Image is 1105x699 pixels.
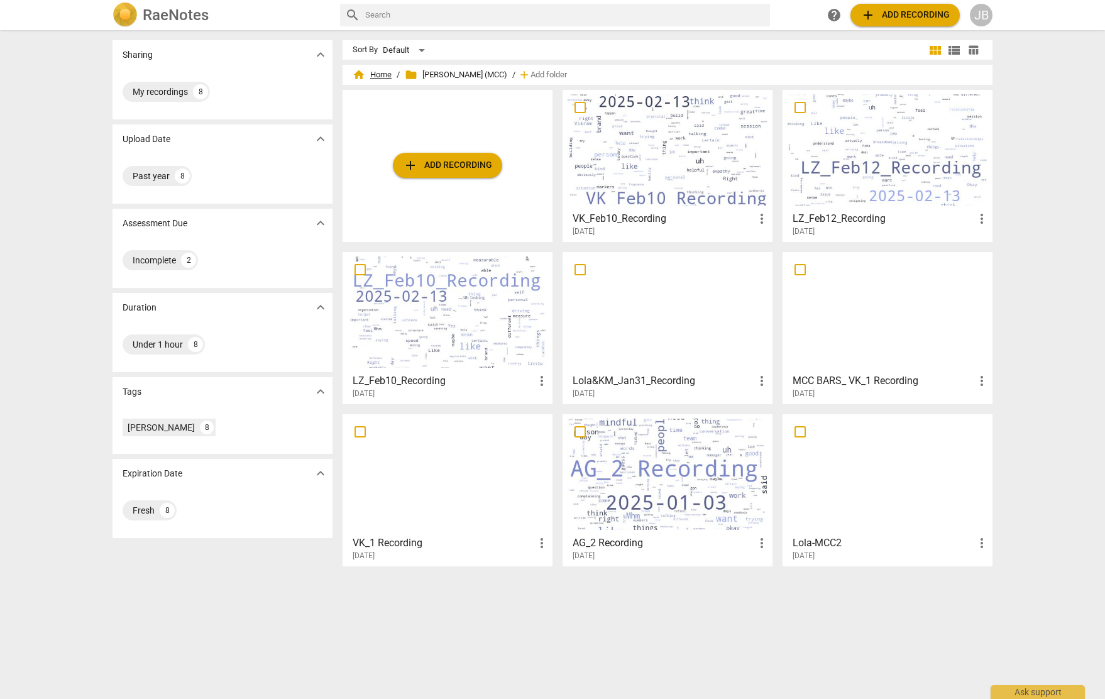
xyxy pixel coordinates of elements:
span: [DATE] [353,388,375,399]
span: add [860,8,876,23]
button: Show more [311,464,330,483]
p: Duration [123,301,157,314]
span: [DATE] [573,551,595,561]
span: Add recording [403,158,492,173]
span: more_vert [754,373,769,388]
span: / [512,70,515,80]
h3: AG_2 Recording [573,536,754,551]
button: Upload [393,153,502,178]
div: 8 [188,337,203,352]
div: Past year [133,170,170,182]
button: Show more [311,129,330,148]
span: [DATE] [793,551,815,561]
div: Fresh [133,504,155,517]
p: Upload Date [123,133,170,146]
a: Lola&KM_Jan31_Recording[DATE] [567,256,768,399]
span: [DATE] [793,226,815,237]
h3: LZ_Feb10_Recording [353,373,534,388]
span: expand_more [313,131,328,146]
a: Lola-MCC2[DATE] [787,419,988,561]
span: help [827,8,842,23]
button: Tile view [926,41,945,60]
span: [PERSON_NAME] (MCC) [405,69,507,81]
a: AG_2 Recording[DATE] [567,419,768,561]
a: VK_Feb10_Recording[DATE] [567,94,768,236]
span: more_vert [754,536,769,551]
span: expand_more [313,384,328,399]
div: 8 [200,421,214,434]
span: more_vert [974,536,989,551]
span: more_vert [754,211,769,226]
button: JB [970,4,992,26]
span: home [353,69,365,81]
h3: VK_Feb10_Recording [573,211,754,226]
div: [PERSON_NAME] [128,421,195,434]
span: [DATE] [793,388,815,399]
span: more_vert [534,373,549,388]
span: expand_more [313,300,328,315]
div: My recordings [133,85,188,98]
a: LZ_Feb10_Recording[DATE] [347,256,548,399]
span: view_list [947,43,962,58]
img: Logo [113,3,138,28]
div: Sort By [353,45,378,55]
span: more_vert [974,211,989,226]
button: Table view [964,41,982,60]
button: Show more [311,214,330,233]
div: 8 [160,503,175,518]
a: MCC BARS_ VK_1 Recording[DATE] [787,256,988,399]
div: Ask support [991,685,1085,699]
span: / [397,70,400,80]
span: [DATE] [353,551,375,561]
a: LogoRaeNotes [113,3,330,28]
button: Show more [311,45,330,64]
a: Help [823,4,845,26]
input: Search [365,5,765,25]
span: Home [353,69,392,81]
span: expand_more [313,216,328,231]
span: Add recording [860,8,950,23]
span: more_vert [534,536,549,551]
div: 8 [193,84,208,99]
h2: RaeNotes [143,6,209,24]
p: Expiration Date [123,467,182,480]
p: Tags [123,385,141,399]
span: expand_more [313,47,328,62]
a: LZ_Feb12_Recording[DATE] [787,94,988,236]
button: Upload [850,4,960,26]
button: List view [945,41,964,60]
span: view_module [928,43,943,58]
div: 2 [181,253,196,268]
h3: MCC BARS_ VK_1 Recording [793,373,974,388]
span: more_vert [974,373,989,388]
div: 8 [175,168,190,184]
div: Under 1 hour [133,338,183,351]
div: Default [383,40,429,60]
p: Sharing [123,48,153,62]
span: search [345,8,360,23]
h3: LZ_Feb12_Recording [793,211,974,226]
h3: Lola-MCC2 [793,536,974,551]
span: table_chart [967,44,979,56]
h3: VK_1 Recording [353,536,534,551]
span: [DATE] [573,226,595,237]
span: add [403,158,418,173]
button: Show more [311,298,330,317]
button: Show more [311,382,330,401]
span: [DATE] [573,388,595,399]
p: Assessment Due [123,217,187,230]
span: add [518,69,531,81]
div: Incomplete [133,254,176,267]
span: Add folder [531,70,567,80]
h3: Lola&KM_Jan31_Recording [573,373,754,388]
span: folder [405,69,417,81]
a: VK_1 Recording[DATE] [347,419,548,561]
span: expand_more [313,466,328,481]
